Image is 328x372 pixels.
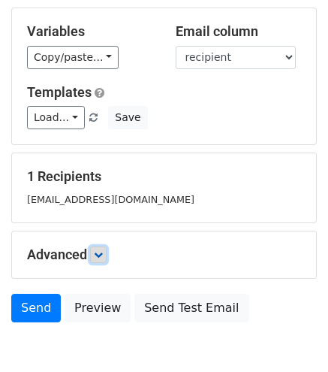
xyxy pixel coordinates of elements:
[27,23,153,40] h5: Variables
[253,300,328,372] iframe: Chat Widget
[27,84,92,100] a: Templates
[27,194,194,205] small: [EMAIL_ADDRESS][DOMAIN_NAME]
[27,46,119,69] a: Copy/paste...
[27,246,301,263] h5: Advanced
[134,294,248,322] a: Send Test Email
[27,106,85,129] a: Load...
[27,168,301,185] h5: 1 Recipients
[11,294,61,322] a: Send
[176,23,302,40] h5: Email column
[108,106,147,129] button: Save
[65,294,131,322] a: Preview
